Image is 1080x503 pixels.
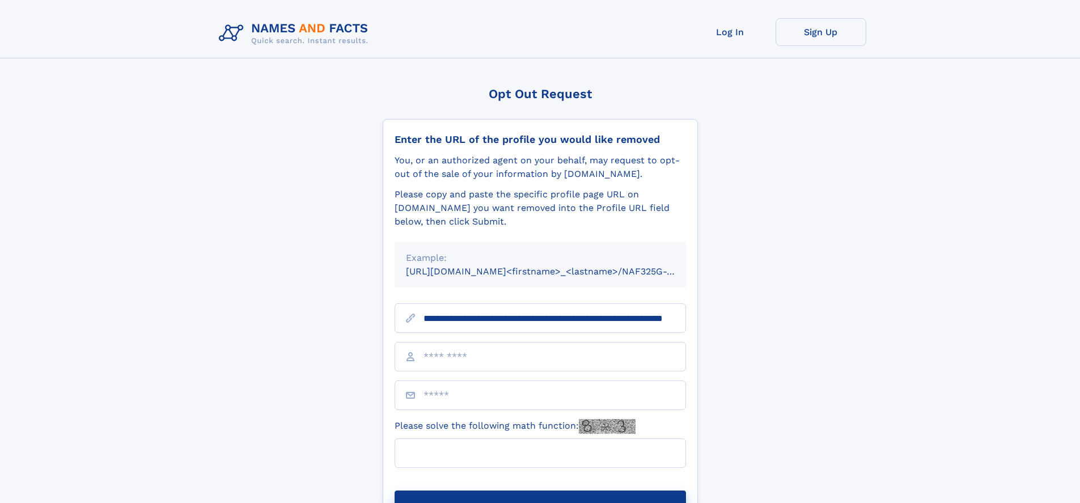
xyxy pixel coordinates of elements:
a: Log In [685,18,776,46]
div: Enter the URL of the profile you would like removed [395,133,686,146]
label: Please solve the following math function: [395,419,636,434]
small: [URL][DOMAIN_NAME]<firstname>_<lastname>/NAF325G-xxxxxxxx [406,266,708,277]
img: Logo Names and Facts [214,18,378,49]
div: You, or an authorized agent on your behalf, may request to opt-out of the sale of your informatio... [395,154,686,181]
a: Sign Up [776,18,866,46]
div: Please copy and paste the specific profile page URL on [DOMAIN_NAME] you want removed into the Pr... [395,188,686,229]
div: Opt Out Request [383,87,698,101]
div: Example: [406,251,675,265]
